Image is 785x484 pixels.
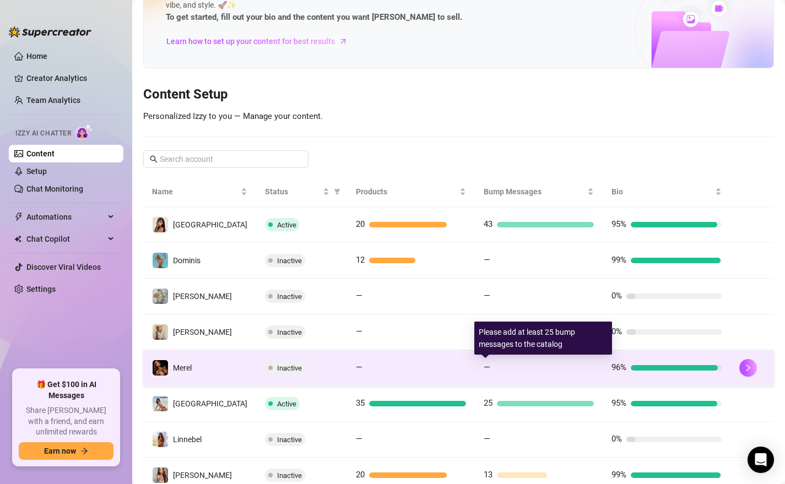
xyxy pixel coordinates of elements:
span: Status [265,186,321,198]
span: Merel [173,363,192,372]
a: Learn how to set up your content for best results [166,32,356,50]
h3: Content Setup [143,86,774,104]
th: Bio [603,177,730,207]
a: Discover Viral Videos [26,263,101,271]
span: 96% [611,362,626,372]
span: [PERSON_NAME] [173,471,232,480]
span: Bio [611,186,713,198]
span: [PERSON_NAME] [173,328,232,336]
img: AI Chatter [75,124,93,140]
span: 0% [611,291,622,301]
span: Inactive [277,292,302,301]
img: Linnebel [153,432,168,447]
span: 20 [356,470,365,480]
span: Linnebel [173,435,202,444]
input: Search account [160,153,293,165]
a: Content [26,149,55,158]
span: Automations [26,208,105,226]
span: 0% [611,434,622,444]
img: Megan [153,324,168,340]
img: Tokyo [153,217,168,232]
span: 99% [611,470,626,480]
span: — [356,362,362,372]
span: [GEOGRAPHIC_DATA] [173,220,247,229]
span: 95% [611,219,626,229]
span: Inactive [277,328,302,336]
a: Setup [26,167,47,176]
span: Dominis [173,256,201,265]
th: Bump Messages [475,177,603,207]
span: Chat Copilot [26,230,105,248]
span: — [356,291,362,301]
span: 13 [484,470,492,480]
span: — [484,291,490,301]
span: arrow-right [338,36,349,47]
span: Name [152,186,239,198]
a: Home [26,52,47,61]
span: — [484,362,490,372]
span: — [356,434,362,444]
span: Inactive [277,364,302,372]
span: Active [277,400,296,408]
span: filter [332,183,343,200]
span: 🎁 Get $100 in AI Messages [19,379,113,401]
span: [PERSON_NAME] [173,292,232,301]
span: filter [334,188,340,195]
span: 95% [611,398,626,408]
span: Inactive [277,436,302,444]
span: Earn now [44,447,76,455]
span: right [744,364,752,372]
span: 35 [356,398,365,408]
button: Earn nowarrow-right [19,442,113,460]
img: Chat Copilot [14,235,21,243]
a: Settings [26,285,56,293]
div: Please add at least 25 bump messages to the catalog [474,322,612,355]
span: Learn how to set up your content for best results [166,35,335,47]
th: Products [347,177,475,207]
img: Dominis [153,253,168,268]
img: Merel [153,360,168,376]
span: 12 [356,255,365,265]
span: — [484,434,490,444]
img: Nora [153,467,168,483]
span: 43 [484,219,492,229]
button: right [739,359,757,377]
span: 25 [484,398,492,408]
img: logo-BBDzfeDw.svg [9,26,91,37]
a: Team Analytics [26,96,80,105]
a: Chat Monitoring [26,184,83,193]
span: 20 [356,219,365,229]
span: [GEOGRAPHIC_DATA] [173,399,247,408]
span: Active [277,221,296,229]
span: 0% [611,327,622,336]
span: Personalized Izzy to you — Manage your content. [143,111,323,121]
a: Creator Analytics [26,69,115,87]
th: Name [143,177,256,207]
div: Open Intercom Messenger [748,447,774,473]
img: Olivia [153,289,168,304]
img: Tokyo [153,396,168,411]
span: — [356,327,362,336]
span: — [484,255,490,265]
span: 99% [611,255,626,265]
span: thunderbolt [14,213,23,221]
span: Inactive [277,471,302,480]
span: arrow-right [80,447,88,455]
span: Izzy AI Chatter [15,128,71,139]
span: Products [356,186,457,198]
span: Share [PERSON_NAME] with a friend, and earn unlimited rewards [19,405,113,438]
span: Bump Messages [484,186,585,198]
span: search [150,155,158,163]
span: Inactive [277,257,302,265]
strong: To get started, fill out your bio and the content you want [PERSON_NAME] to sell. [166,12,462,22]
th: Status [256,177,347,207]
